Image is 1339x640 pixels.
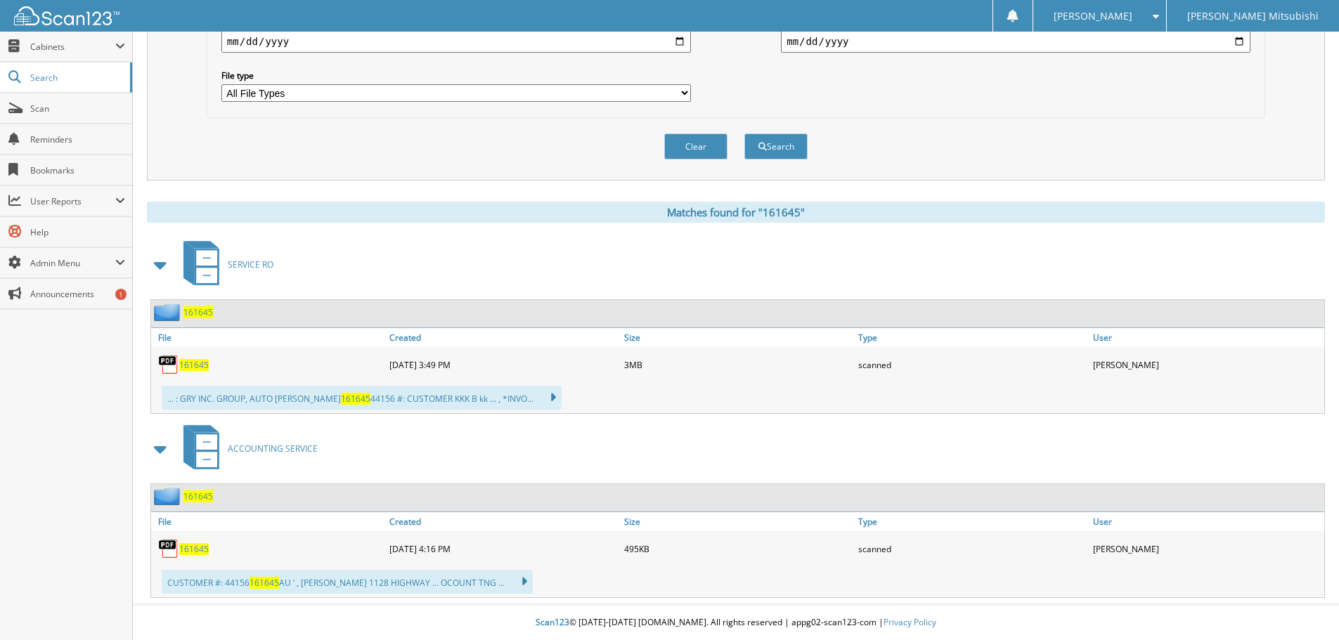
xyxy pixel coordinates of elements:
span: 161645 [341,393,370,405]
input: end [781,30,1250,53]
a: User [1089,328,1324,347]
div: 3MB [621,351,855,379]
a: Created [386,328,621,347]
button: Search [744,133,808,159]
span: [PERSON_NAME] [1054,12,1132,20]
input: start [221,30,691,53]
span: [PERSON_NAME] Mitsubishi [1187,12,1319,20]
span: Help [30,226,125,238]
img: folder2.png [154,303,183,321]
a: Size [621,512,855,531]
div: scanned [855,535,1089,563]
a: User [1089,512,1324,531]
label: File type [221,70,691,81]
span: Cabinets [30,41,115,53]
div: 495KB [621,535,855,563]
span: 161645 [250,577,279,589]
a: Type [855,328,1089,347]
span: Scan123 [536,616,569,628]
span: SERVICE RO [228,259,273,270]
div: [PERSON_NAME] [1089,535,1324,563]
a: 161645 [179,543,209,555]
a: Type [855,512,1089,531]
div: CUSTOMER #: 44156 AU ‘ , [PERSON_NAME] 1128 HIGHWAY ... OCOUNT TNG ... [162,570,533,594]
div: [DATE] 3:49 PM [386,351,621,379]
img: folder2.png [154,488,183,505]
span: Reminders [30,133,125,145]
a: ACCOUNTING SERVICE [175,421,318,476]
div: scanned [855,351,1089,379]
img: PDF.png [158,354,179,375]
img: PDF.png [158,538,179,559]
span: Announcements [30,288,125,300]
div: [PERSON_NAME] [1089,351,1324,379]
a: 161645 [183,306,213,318]
a: File [151,328,386,347]
a: SERVICE RO [175,237,273,292]
a: File [151,512,386,531]
a: Size [621,328,855,347]
span: Admin Menu [30,257,115,269]
span: Bookmarks [30,164,125,176]
div: [DATE] 4:16 PM [386,535,621,563]
img: scan123-logo-white.svg [14,6,119,25]
a: 161645 [183,490,213,502]
div: Matches found for "161645" [147,202,1325,223]
span: Search [30,72,123,84]
span: Scan [30,103,125,115]
a: Created [386,512,621,531]
button: Clear [664,133,727,159]
div: 1 [115,289,127,300]
a: Privacy Policy [884,616,936,628]
div: ... : GRY INC. GROUP, AUTO [PERSON_NAME] 44156 #: CUSTOMER KKK B kk ... , *INVO... [162,386,562,410]
span: ACCOUNTING SERVICE [228,443,318,455]
a: 161645 [179,359,209,371]
div: © [DATE]-[DATE] [DOMAIN_NAME]. All rights reserved | appg02-scan123-com | [133,606,1339,640]
span: User Reports [30,195,115,207]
